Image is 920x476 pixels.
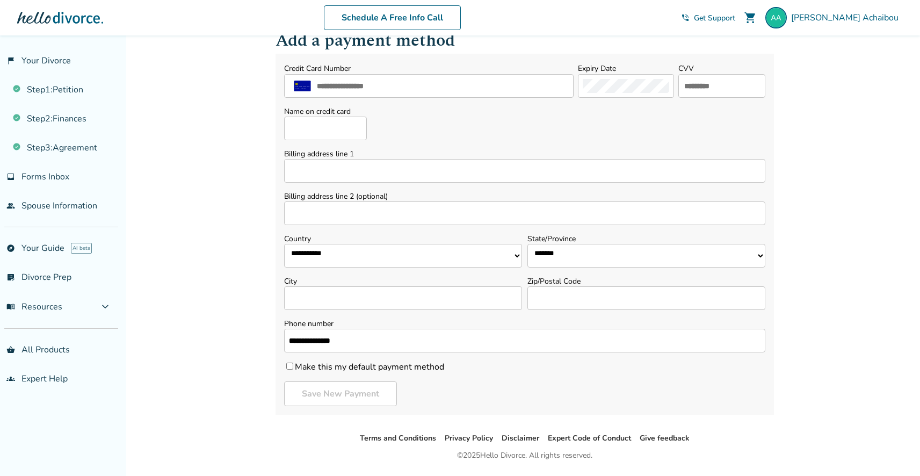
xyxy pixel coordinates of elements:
[681,13,735,23] a: phone_in_talkGet Support
[284,381,397,406] button: Save New Payment
[527,276,765,286] label: Zip/Postal Code
[502,432,539,445] li: Disclaimer
[6,273,15,282] span: list_alt_check
[284,276,522,286] label: City
[678,63,694,74] label: CVV
[6,374,15,383] span: groups
[744,11,757,24] span: shopping_cart
[694,13,735,23] span: Get Support
[6,201,15,210] span: people
[457,449,592,462] div: © 2025 Hello Divorce. All rights reserved.
[21,171,69,183] span: Forms Inbox
[324,5,461,30] a: Schedule A Free Info Call
[284,106,367,117] label: Name on credit card
[6,56,15,65] span: flag_2
[765,7,787,28] img: amy.ennis@gmail.com
[640,432,690,445] li: Give feedback
[681,13,690,22] span: phone_in_talk
[6,301,62,313] span: Resources
[284,191,765,201] label: Billing address line 2 (optional)
[578,63,616,74] label: Expiry Date
[284,234,522,244] label: Country
[284,63,351,74] label: Credit Card Number
[866,424,920,476] iframe: Chat Widget
[284,361,444,373] label: Make this my default payment method
[445,433,493,443] a: Privacy Policy
[286,363,293,370] input: Make this my default payment method
[276,27,774,54] h1: Add a payment method
[6,172,15,181] span: inbox
[289,81,316,91] img: default card
[527,234,765,244] label: State/Province
[284,319,765,329] label: Phone number
[6,244,15,253] span: explore
[284,149,765,159] label: Billing address line 1
[791,12,903,24] span: [PERSON_NAME] Achaibou
[360,433,436,443] a: Terms and Conditions
[548,433,631,443] a: Expert Code of Conduct
[71,243,92,254] span: AI beta
[6,345,15,354] span: shopping_basket
[6,302,15,311] span: menu_book
[99,300,112,313] span: expand_more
